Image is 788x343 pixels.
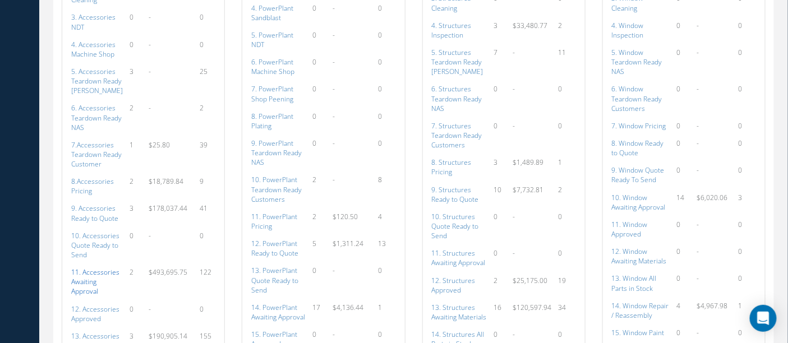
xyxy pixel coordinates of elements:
[251,84,293,103] a: 7. PowerPlant Shop Peening
[612,328,665,337] a: 15. Window Paint
[149,331,187,341] span: $190,905.14
[196,8,220,35] td: 0
[513,330,515,339] span: -
[333,212,358,221] span: $120.50
[490,44,510,80] td: 7
[697,84,699,94] span: -
[735,44,759,80] td: 0
[333,239,363,248] span: $1,311.24
[674,189,694,216] td: 14
[251,175,302,203] a: 10. PowerPlant Teardown Ready Customers
[126,263,145,300] td: 2
[251,212,297,231] a: 11. PowerPlant Pricing
[333,84,335,94] span: -
[251,3,293,22] a: 4. PowerPlant Sandblast
[251,138,302,167] a: 9. PowerPlant Teardown Ready NAS
[697,21,699,30] span: -
[310,80,330,107] td: 0
[251,30,293,49] a: 5. PowerPlant NDT
[674,216,694,243] td: 0
[71,177,114,196] a: 8.Accessories Pricing
[697,301,728,310] span: $4,967.98
[432,212,479,240] a: 10. Structures Quote Ready to Send
[513,84,515,94] span: -
[432,21,472,40] a: 4. Structures Inspection
[513,212,515,221] span: -
[149,140,170,150] span: $25.80
[375,108,399,135] td: 0
[735,80,759,117] td: 0
[196,200,220,226] td: 41
[149,177,183,186] span: $18,789.84
[674,117,694,135] td: 0
[697,48,699,57] span: -
[612,21,644,40] a: 4. Window Inspection
[490,80,510,117] td: 0
[149,40,151,49] span: -
[674,135,694,161] td: 0
[674,270,694,296] td: 0
[71,12,116,31] a: 3. Accessories NDT
[612,193,666,212] a: 10. Window Awaiting Approval
[333,303,363,312] span: $4,136.44
[149,304,151,314] span: -
[126,136,145,173] td: 1
[71,203,118,223] a: 9. Accessories Ready to Quote
[750,305,777,332] div: Open Intercom Messenger
[674,161,694,188] td: 0
[310,235,330,262] td: 5
[126,99,145,136] td: 2
[251,266,298,294] a: 13. PowerPlant Quote Ready to Send
[196,136,220,173] td: 39
[432,276,476,295] a: 12. Structures Approved
[674,243,694,270] td: 0
[432,157,472,177] a: 8. Structures Pricing
[513,48,515,57] span: -
[375,208,399,235] td: 4
[555,154,579,180] td: 1
[513,276,548,285] span: $25,175.00
[126,200,145,226] td: 3
[513,121,515,131] span: -
[333,3,335,13] span: -
[555,17,579,44] td: 2
[697,193,728,202] span: $6,020.06
[513,185,544,194] span: $7,732.81
[697,247,699,256] span: -
[375,135,399,171] td: 0
[71,67,123,95] a: 5. Accessories Teardown Ready [PERSON_NAME]
[126,36,145,63] td: 0
[375,26,399,53] td: 0
[251,112,293,131] a: 8. PowerPlant Plating
[310,108,330,135] td: 0
[310,171,330,207] td: 2
[555,117,579,154] td: 0
[735,270,759,296] td: 0
[674,324,694,341] td: 0
[333,175,335,184] span: -
[310,299,330,326] td: 17
[612,301,669,320] a: 14. Window Repair / Reassembly
[149,231,151,240] span: -
[490,154,510,180] td: 3
[71,40,116,59] a: 4. Accessories Machine Shop
[513,157,544,167] span: $1,489.89
[71,304,119,323] a: 12. Accessories Approved
[251,239,298,258] a: 12. PowerPlant Ready to Quote
[513,21,548,30] span: $33,480.77
[251,57,294,76] a: 6. PowerPlant Machine Shop
[432,185,479,204] a: 9. Structures Ready to Quote
[697,121,699,131] span: -
[612,121,666,131] a: 7. Window Pricing
[490,244,510,271] td: 0
[126,8,145,35] td: 0
[71,231,119,259] a: 10. Accessories Quote Ready to Send
[612,84,662,113] a: 6. Window Teardown Ready Customers
[555,80,579,117] td: 0
[126,227,145,263] td: 0
[196,99,220,136] td: 2
[674,297,694,324] td: 4
[735,189,759,216] td: 3
[149,103,151,113] span: -
[375,235,399,262] td: 13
